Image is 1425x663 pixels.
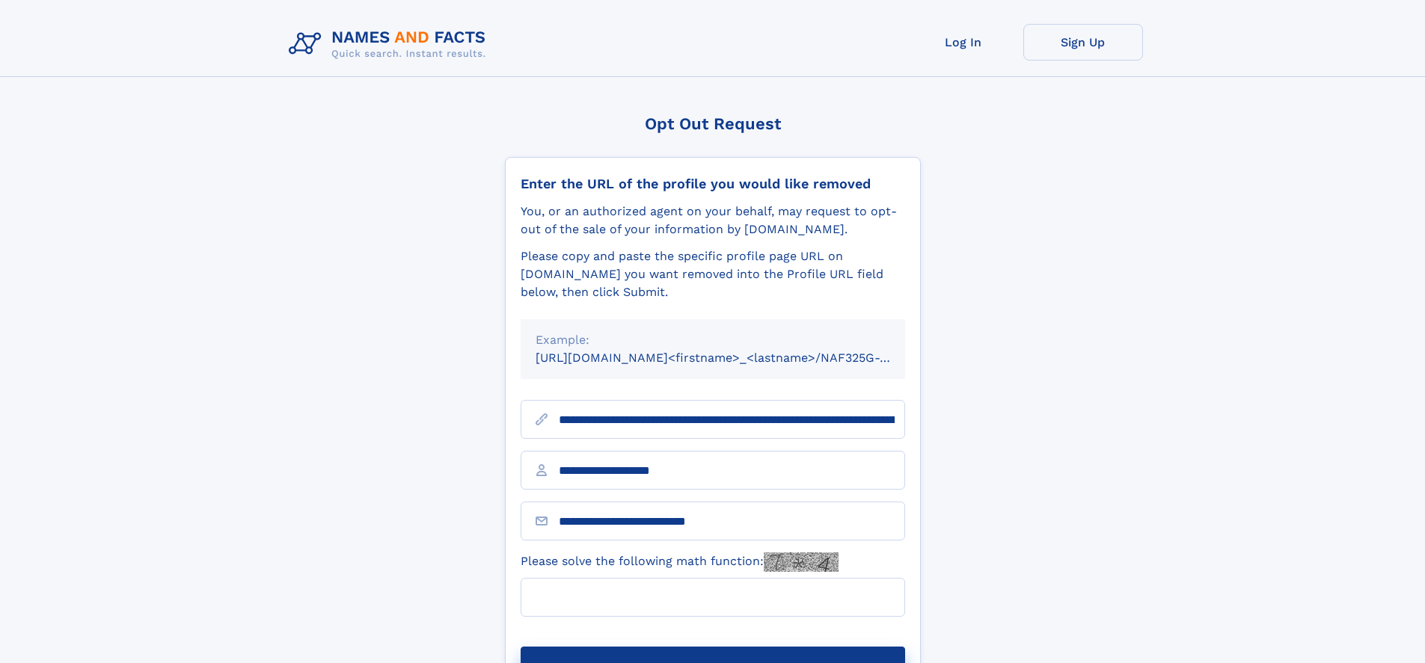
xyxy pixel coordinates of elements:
small: [URL][DOMAIN_NAME]<firstname>_<lastname>/NAF325G-xxxxxxxx [536,351,934,365]
a: Log In [904,24,1023,61]
label: Please solve the following math function: [521,552,839,572]
div: Enter the URL of the profile you would like removed [521,176,905,192]
div: You, or an authorized agent on your behalf, may request to opt-out of the sale of your informatio... [521,203,905,238]
div: Opt Out Request [505,114,921,133]
div: Example: [536,331,890,349]
a: Sign Up [1023,24,1143,61]
img: Logo Names and Facts [283,24,498,64]
div: Please copy and paste the specific profile page URL on [DOMAIN_NAME] you want removed into the Pr... [521,247,905,301]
